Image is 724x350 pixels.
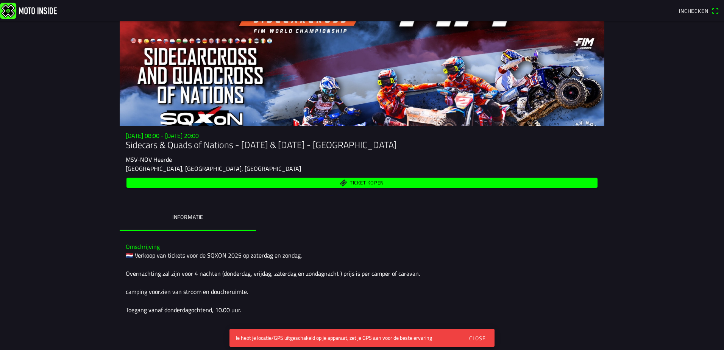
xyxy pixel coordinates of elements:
[126,139,598,150] h1: Sidecars & Quads of Nations - [DATE] & [DATE] - [GEOGRAPHIC_DATA]
[675,4,722,17] a: Incheckenqr scanner
[172,213,203,221] ion-label: Informatie
[126,164,301,173] ion-text: [GEOGRAPHIC_DATA], [GEOGRAPHIC_DATA], [GEOGRAPHIC_DATA]
[126,155,172,164] ion-text: MSV-NOV Heerde
[350,180,384,185] span: Ticket kopen
[126,132,598,139] h3: [DATE] 08:00 - [DATE] 20:00
[126,243,598,250] h3: Omschrijving
[679,7,708,15] span: Inchecken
